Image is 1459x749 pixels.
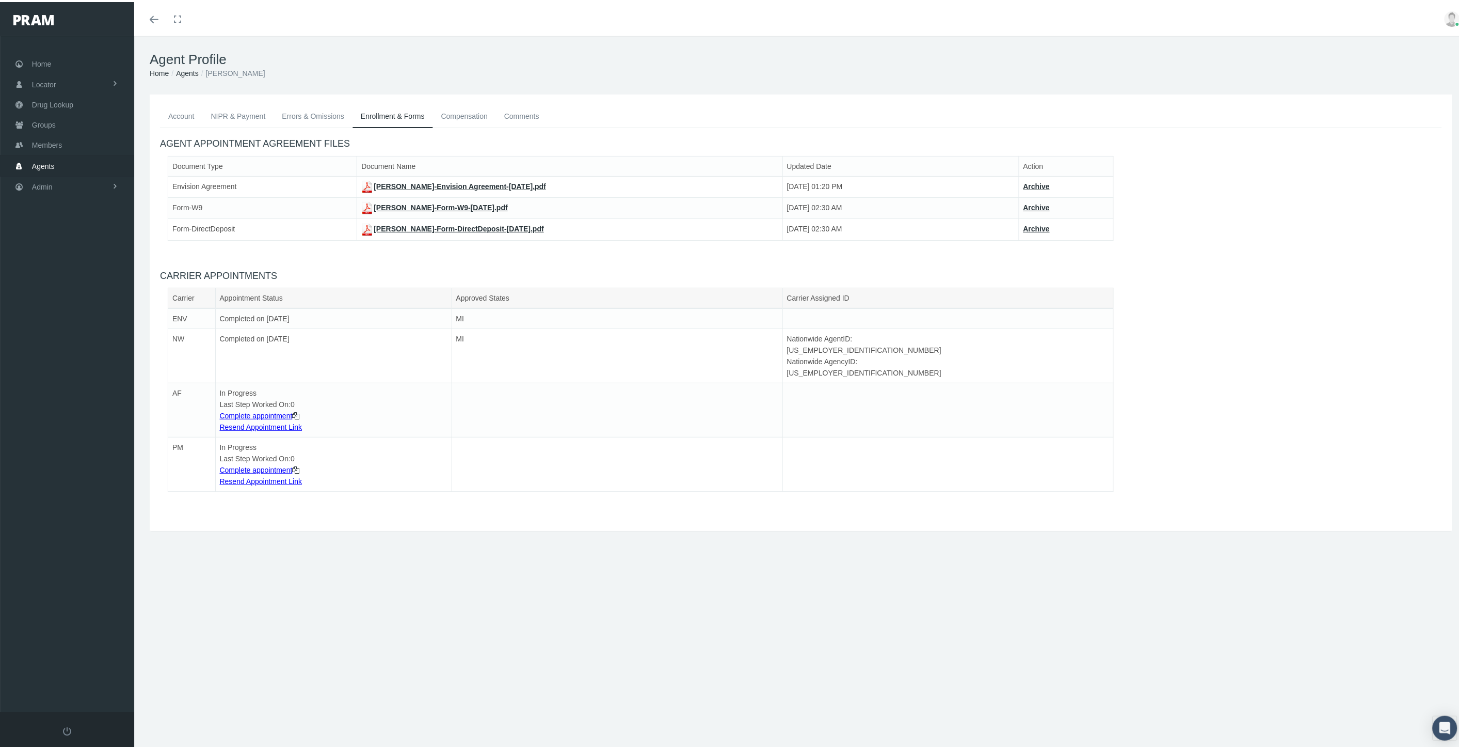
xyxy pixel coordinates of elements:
td: ENV [168,306,216,327]
th: Updated Date [782,154,1019,174]
td: Form-W9 [168,196,357,217]
td: MI [452,327,782,381]
a: Copy appointment link [292,464,299,472]
h1: Agent Profile [150,50,1452,66]
div: Nationwide AgencyID:[US_EMPLOYER_IDENTIFICATION_NUMBER] [779,354,976,377]
a: Enrollment & Forms [352,103,433,126]
th: Carrier [168,286,216,307]
a: Comments [496,103,548,126]
a: Resend Appointment Link [220,421,302,429]
h4: CARRIER APPOINTMENTS [160,269,1442,280]
span: Admin [32,175,53,195]
td: [DATE] 02:30 AM [782,196,1019,217]
span: Agents [32,154,55,174]
td: PM [168,435,216,490]
a: Archive [1023,201,1050,210]
a: Complete appointment [220,464,293,472]
th: Carrier Assigned ID [782,286,1113,307]
td: [DATE] 01:20 PM [782,174,1019,195]
img: pdf.png [361,179,374,191]
td: Form-DirectDeposit [168,217,357,238]
h4: AGENT APPOINTMENT AGREEMENT FILES [160,136,1442,148]
a: [PERSON_NAME]-Form-DirectDeposit-[DATE].pdf [361,223,544,231]
th: Action [1019,154,1113,174]
img: pdf.png [361,200,374,212]
div: Last Step Worked On:0 [212,451,455,462]
span: Members [32,133,62,153]
td: NW [168,327,216,381]
td: MI [452,306,782,327]
th: Document Type [168,154,357,174]
div: Nationwide AgentID:[US_EMPLOYER_IDENTIFICATION_NUMBER] [779,331,976,354]
div: In Progress [212,440,455,451]
a: Errors & Omissions [274,103,352,126]
span: Locator [32,73,56,92]
a: Resend Appointment Link [220,475,302,483]
div: Last Step Worked On:0 [212,397,455,408]
a: NIPR & Payment [203,103,274,126]
td: [DATE] 02:30 AM [782,217,1019,238]
td: Completed on [DATE] [215,306,452,327]
span: Home [32,52,51,72]
a: Copy appointment link [292,410,299,418]
div: In Progress [212,385,455,397]
a: Archive [1023,180,1050,189]
a: Compensation [433,103,496,126]
div: Open Intercom Messenger [1433,714,1457,739]
td: AF [168,381,216,435]
a: [PERSON_NAME]-Envision Agreement-[DATE].pdf [361,180,546,189]
a: Home [150,67,169,75]
th: Document Name [357,154,782,174]
span: Drug Lookup [32,93,73,113]
a: [PERSON_NAME]-Form-W9-[DATE].pdf [361,201,508,210]
img: PRAM_20_x_78.png [13,13,54,23]
li: [PERSON_NAME] [199,66,265,77]
img: pdf.png [361,222,374,234]
a: Agents [176,67,199,75]
td: Envision Agreement [168,174,357,195]
a: Account [160,103,203,126]
th: Approved States [452,286,782,307]
a: Complete appointment [220,410,293,418]
th: Appointment Status [215,286,452,307]
a: Archive [1023,223,1050,231]
td: Completed on [DATE] [215,327,452,381]
span: Groups [32,113,56,133]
